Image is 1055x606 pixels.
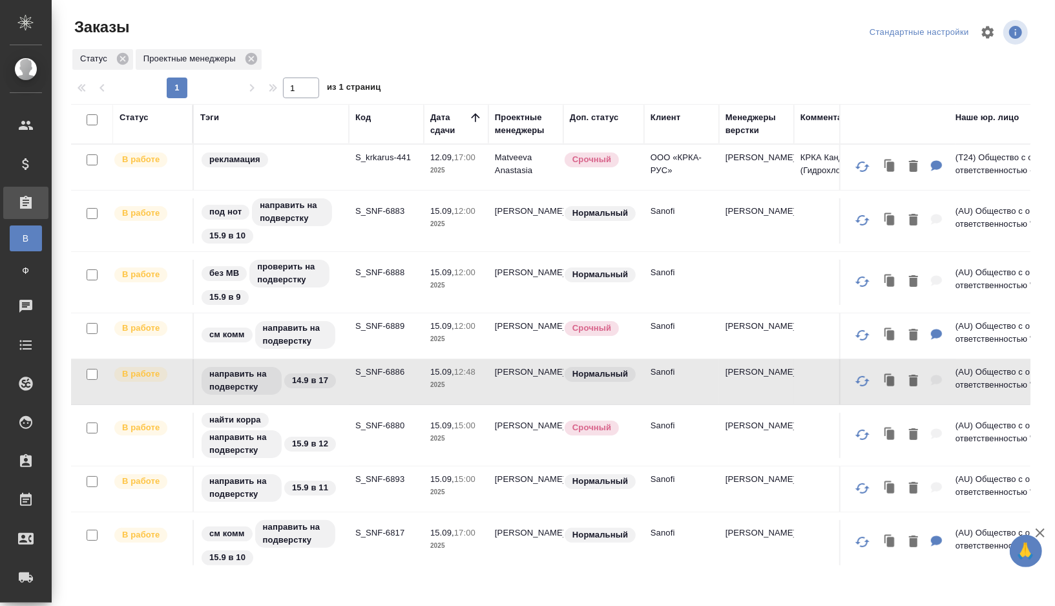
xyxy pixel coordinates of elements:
div: Выставляет ПМ после принятия заказа от КМа [113,366,186,383]
button: Удалить [903,322,924,349]
button: Клонировать [878,269,903,295]
p: направить на подверстку [263,521,328,547]
div: Выставляет ПМ после принятия заказа от КМа [113,527,186,544]
button: Обновить [847,266,878,297]
button: Обновить [847,366,878,397]
p: S_SNF-6817 [355,527,417,539]
span: Заказы [71,17,129,37]
p: S_SNF-6893 [355,473,417,486]
p: S_krkarus-441 [355,151,417,164]
p: [PERSON_NAME] [726,419,788,432]
p: В работе [122,153,160,166]
p: Срочный [572,153,611,166]
p: Sanofi [651,419,713,432]
p: направить на подверстку [263,322,328,348]
div: Выставляется автоматически, если на указанный объем услуг необходимо больше времени в стандартном... [563,151,638,169]
p: 15.9 в 10 [209,551,245,564]
p: см комм [209,527,245,540]
p: 15.09, [430,421,454,430]
p: Проектные менеджеры [143,52,240,65]
button: Клонировать [878,322,903,349]
div: Статус [72,49,133,70]
p: В работе [122,368,160,381]
p: 2025 [430,432,482,445]
div: Выставляет ПМ после принятия заказа от КМа [113,419,186,437]
p: 12.09, [430,152,454,162]
div: Код [355,111,371,124]
p: 15.09, [430,474,454,484]
p: [PERSON_NAME] [726,151,788,164]
p: 15.9 в 11 [292,481,328,494]
button: Обновить [847,205,878,236]
div: Статус по умолчанию для стандартных заказов [563,366,638,383]
p: проверить на подверстку [257,260,322,286]
p: S_SNF-6888 [355,266,417,279]
p: без МВ [209,267,239,280]
span: Настроить таблицу [972,17,1003,48]
button: Клонировать [878,368,903,395]
div: Статус по умолчанию для стандартных заказов [563,266,638,284]
div: Выставляет ПМ после принятия заказа от КМа [113,473,186,490]
p: 15.09, [430,528,454,538]
p: S_SNF-6880 [355,419,417,432]
p: ООО «КРКА-РУС» [651,151,713,177]
p: Срочный [572,322,611,335]
p: Нормальный [572,475,628,488]
button: 🙏 [1010,535,1042,567]
div: Дата сдачи [430,111,469,137]
p: см комм [209,328,245,341]
p: Sanofi [651,366,713,379]
p: Sanofi [651,320,713,333]
p: 12:00 [454,206,475,216]
button: Обновить [847,419,878,450]
button: Удалить [903,475,924,502]
div: Проектные менеджеры [495,111,557,137]
p: [PERSON_NAME] [726,320,788,333]
p: [PERSON_NAME] [726,366,788,379]
p: В работе [122,268,160,281]
span: В [16,232,36,245]
div: Проектные менеджеры [136,49,262,70]
div: Клиент [651,111,680,124]
div: Менеджеры верстки [726,111,788,137]
button: Обновить [847,320,878,351]
p: 2025 [430,333,482,346]
div: Тэги [200,111,219,124]
p: Sanofi [651,266,713,279]
button: Клонировать [878,154,903,180]
td: [PERSON_NAME] [488,413,563,458]
button: Обновить [847,527,878,558]
div: Выставляет ПМ после принятия заказа от КМа [113,320,186,337]
div: см комм, направить на подверстку [200,320,342,350]
p: 17:00 [454,528,475,538]
p: S_SNF-6889 [355,320,417,333]
button: Для КМ: КРКА Кандекор Н 8 (Гидрохлоротиазид + Кандесартан), таблетки, 12,5 мг + 8 мг (ЕАЭС) [924,154,949,180]
p: 15.9 в 12 [292,437,328,450]
p: 2025 [430,279,482,292]
a: В [10,225,42,251]
p: Нормальный [572,528,628,541]
div: см комм, направить на подверстку, 15.9 в 10 [200,519,342,567]
p: S_SNF-6883 [355,205,417,218]
button: Удалить [903,207,924,234]
p: рекламация [209,153,260,166]
p: 2025 [430,486,482,499]
button: Клонировать [878,422,903,448]
td: [PERSON_NAME] [488,466,563,512]
p: 12:00 [454,267,475,277]
p: 15.09, [430,206,454,216]
p: Нормальный [572,268,628,281]
p: Нормальный [572,207,628,220]
div: Выставляется автоматически, если на указанный объем услуг необходимо больше времени в стандартном... [563,419,638,437]
p: 15:00 [454,474,475,484]
a: Ф [10,258,42,284]
button: Клонировать [878,207,903,234]
p: В работе [122,475,160,488]
p: [PERSON_NAME] [726,527,788,539]
p: 2025 [430,164,482,177]
p: 2025 [430,539,482,552]
div: Комментарии для КМ [800,111,891,124]
p: В работе [122,207,160,220]
p: 15.9 в 9 [209,291,241,304]
button: Удалить [903,368,924,395]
